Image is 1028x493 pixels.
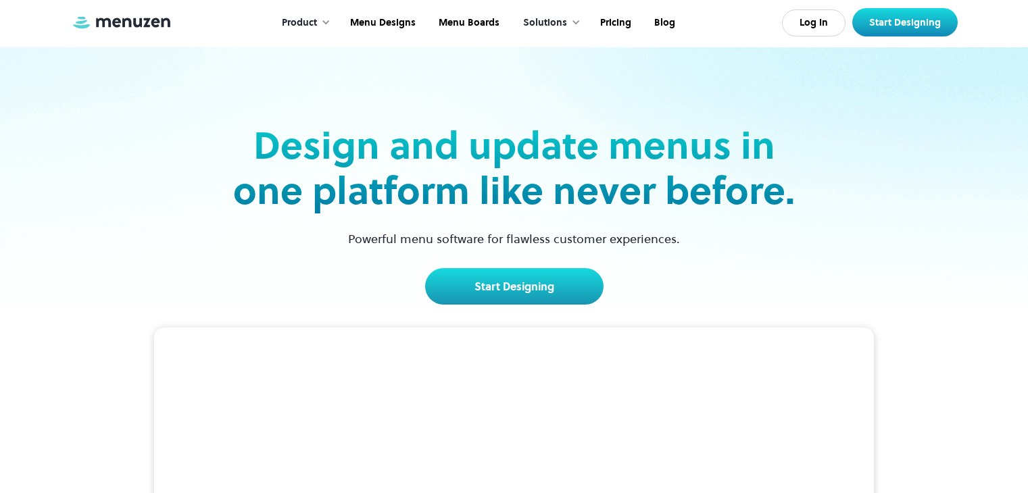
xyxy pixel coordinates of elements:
[337,2,426,44] a: Menu Designs
[229,123,800,213] h2: Design and update menus in one platform like never before.
[510,2,587,44] div: Solutions
[268,2,337,44] div: Product
[282,16,317,30] div: Product
[782,9,846,36] a: Log In
[425,268,604,305] a: Start Designing
[523,16,567,30] div: Solutions
[426,2,510,44] a: Menu Boards
[331,230,697,248] p: Powerful menu software for flawless customer experiences.
[641,2,685,44] a: Blog
[587,2,641,44] a: Pricing
[852,8,958,36] a: Start Designing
